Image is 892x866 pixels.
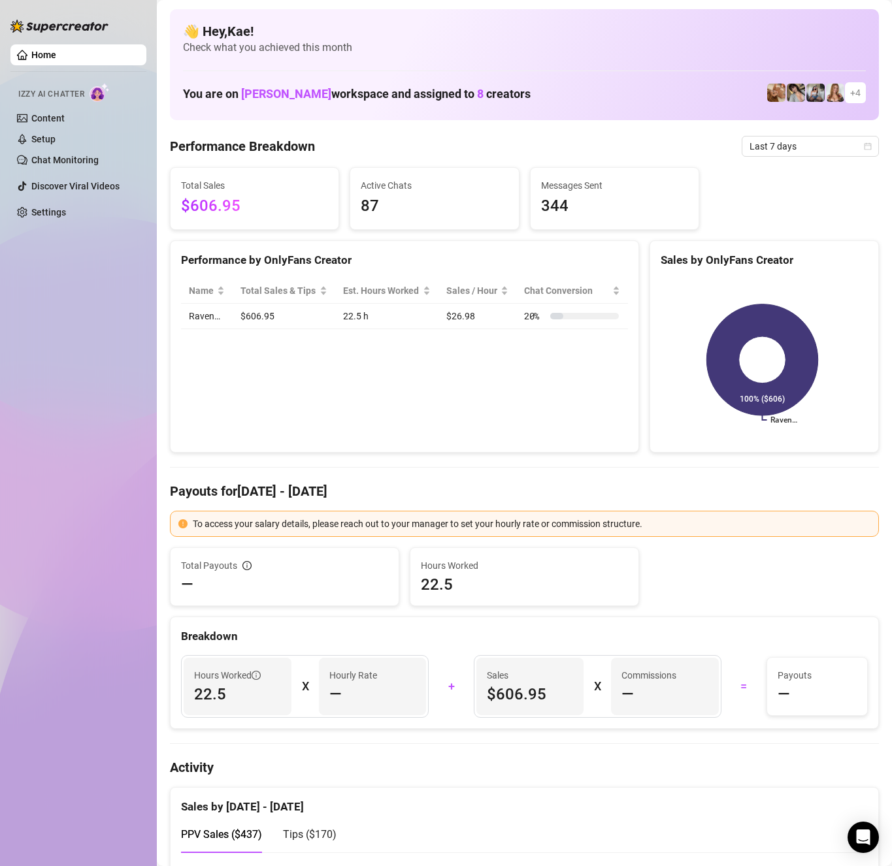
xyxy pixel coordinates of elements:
div: To access your salary details, please reach out to your manager to set your hourly rate or commis... [193,517,870,531]
span: Hours Worked [194,668,261,682]
span: Messages Sent [541,178,688,193]
a: Home [31,50,56,60]
a: Setup [31,134,56,144]
h4: Payouts for [DATE] - [DATE] [170,482,879,500]
td: Raven… [181,304,233,329]
td: $606.95 [233,304,335,329]
h4: Performance Breakdown [170,137,315,155]
span: Sales / Hour [446,283,498,298]
img: logo-BBDzfeDw.svg [10,20,108,33]
div: Breakdown [181,628,868,645]
span: 22.5 [194,684,281,705]
div: X [594,676,601,697]
article: Hourly Rate [329,668,377,682]
th: Name [181,278,233,304]
span: 344 [541,194,688,219]
div: = [729,676,759,697]
span: [PERSON_NAME] [241,87,331,101]
span: Total Sales & Tips [240,283,317,298]
div: Est. Hours Worked [343,283,420,298]
h4: 👋 Hey, Kae ! [183,22,866,40]
span: 8 [477,87,484,101]
span: Izzy AI Chatter [18,88,84,101]
span: — [329,684,342,705]
span: $606.95 [181,194,328,219]
span: info-circle [242,561,252,570]
span: — [778,684,790,705]
span: 20 % [524,309,545,323]
div: + [437,676,466,697]
div: Open Intercom Messenger [848,822,879,853]
th: Chat Conversion [516,278,628,304]
span: Name [189,283,214,298]
img: Raven [787,84,805,102]
span: Sales [487,668,574,682]
span: — [181,574,193,595]
span: Total Sales [181,178,328,193]
span: — [621,684,634,705]
article: Commissions [621,668,676,682]
img: Roux️‍ [767,84,785,102]
img: ANDREA [806,84,825,102]
span: Hours Worked [421,558,628,573]
div: Performance by OnlyFans Creator [181,251,628,269]
span: Payouts [778,668,857,682]
a: Chat Monitoring [31,155,99,165]
a: Content [31,113,65,123]
th: Total Sales & Tips [233,278,335,304]
a: Settings [31,207,66,217]
span: calendar [864,142,872,150]
span: Total Payouts [181,558,237,573]
td: 22.5 h [335,304,438,329]
span: Tips ( $170 ) [283,828,337,841]
h4: Activity [170,758,879,777]
span: PPV Sales ( $437 ) [181,828,262,841]
span: info-circle [252,671,261,680]
span: exclamation-circle [178,519,188,528]
text: Raven… [771,416,798,425]
span: $606.95 [487,684,574,705]
img: Roux [826,84,844,102]
span: Chat Conversion [524,283,610,298]
span: 22.5 [421,574,628,595]
span: Check what you achieved this month [183,40,866,55]
img: AI Chatter [90,83,110,102]
td: $26.98 [438,304,516,329]
span: 87 [361,194,508,219]
div: Sales by OnlyFans Creator [661,251,868,269]
span: + 4 [850,86,861,100]
div: Sales by [DATE] - [DATE] [181,788,868,816]
a: Discover Viral Videos [31,181,120,191]
th: Sales / Hour [438,278,516,304]
h1: You are on workspace and assigned to creators [183,87,531,101]
div: X [302,676,308,697]
span: Last 7 days [750,136,871,156]
span: Active Chats [361,178,508,193]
